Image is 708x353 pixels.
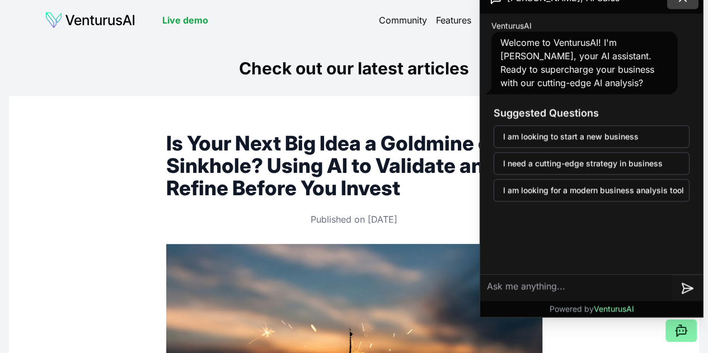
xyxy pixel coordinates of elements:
p: Powered by [549,303,634,314]
a: Features [436,13,471,27]
h1: Check out our latest articles [9,58,699,78]
p: Published on [166,213,542,226]
a: Community [379,13,427,27]
h1: Is Your Next Big Idea a Goldmine or a Sinkhole? Using AI to Validate and Refine Before You Invest [166,132,542,199]
img: logo [45,11,135,29]
button: I am looking for a modern business analysis tool [494,179,690,201]
span: VenturusAI [491,20,532,31]
time: 24/04/2025 [368,214,397,225]
button: I need a cutting-edge strategy in business [494,152,690,175]
span: Welcome to VenturusAI! I'm [PERSON_NAME], your AI assistant. Ready to supercharge your business w... [500,37,654,88]
h3: Suggested Questions [494,105,690,121]
button: I am looking to start a new business [494,125,690,148]
span: VenturusAI [593,304,634,313]
a: Live demo [162,13,208,27]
